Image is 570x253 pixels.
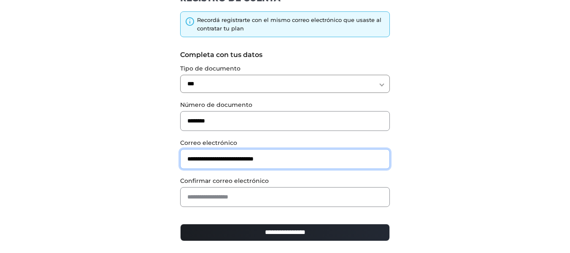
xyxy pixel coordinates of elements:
label: Número de documento [180,101,390,109]
label: Completa con tus datos [180,50,390,60]
label: Confirmar correo electrónico [180,177,390,185]
label: Correo electrónico [180,139,390,147]
div: Recordá registrarte con el mismo correo electrónico que usaste al contratar tu plan [197,16,385,33]
label: Tipo de documento [180,64,390,73]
